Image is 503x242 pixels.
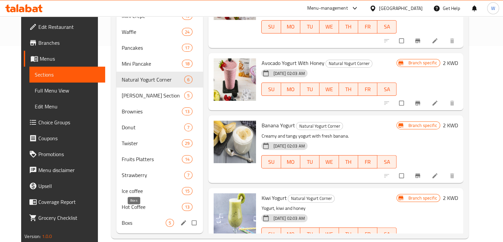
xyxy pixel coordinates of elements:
[38,39,100,47] span: Branches
[29,67,105,83] a: Sections
[38,134,100,142] span: Coupons
[322,85,336,94] span: WE
[38,214,100,222] span: Grocery Checklist
[122,203,182,211] span: Hot Coffee
[24,35,105,51] a: Branches
[182,45,192,51] span: 17
[38,182,100,190] span: Upsell
[40,55,100,63] span: Menus
[122,139,182,147] div: Twister
[122,91,184,99] span: [PERSON_NAME] Section
[432,37,440,44] a: Edit menu item
[319,83,339,96] button: WE
[405,122,440,129] span: Branch specific
[179,218,189,227] button: edit
[182,29,192,35] span: 24
[184,91,192,99] div: items
[24,194,105,210] a: Coverage Report
[443,58,458,68] h6: 2 KWD
[185,92,192,99] span: 5
[24,51,105,67] a: Menus
[122,60,182,68] span: Mini Pancake
[319,155,339,168] button: WE
[24,114,105,130] a: Choice Groups
[281,227,300,241] button: MO
[288,195,334,202] span: Natural Yogurt Corner
[339,227,358,241] button: TH
[182,188,192,194] span: 15
[281,20,300,33] button: MO
[342,157,356,167] span: TH
[182,155,192,163] div: items
[380,229,394,239] span: SA
[358,20,377,33] button: FR
[443,193,458,203] h6: 2 KWD
[395,97,409,109] span: Select to update
[182,204,192,210] span: 13
[303,157,317,167] span: TU
[261,132,397,140] p: Creamy and tangy yogurt with fresh banana.
[24,210,105,226] a: Grocery Checklist
[261,193,286,203] span: Kiwi Yogurt
[322,22,336,31] span: WE
[38,118,100,126] span: Choice Groups
[322,157,336,167] span: WE
[307,4,348,12] div: Menu-management
[271,143,307,149] span: [DATE] 02:03 AM
[182,28,192,36] div: items
[284,157,298,167] span: MO
[182,44,192,52] div: items
[116,103,203,119] div: Brownies13
[410,33,426,48] button: Branch-specific-item
[38,166,100,174] span: Menu disclaimer
[35,71,100,79] span: Sections
[166,220,174,226] span: 5
[303,85,317,94] span: TU
[284,229,298,239] span: MO
[358,227,377,241] button: FR
[325,60,372,68] div: Natural Yogurt Corner
[116,183,203,199] div: Ice coffee15
[322,229,336,239] span: WE
[116,40,203,56] div: Pancakes17
[116,135,203,151] div: Twister29
[358,155,377,168] button: FR
[122,28,182,36] span: Waffle
[116,24,203,40] div: Waffle24
[361,157,375,167] span: FR
[379,5,423,12] div: [GEOGRAPHIC_DATA]
[116,167,203,183] div: Strawberry7
[377,20,397,33] button: SA
[42,232,52,241] span: 1.0.0
[38,198,100,206] span: Coverage Report
[377,227,397,241] button: SA
[377,83,397,96] button: SA
[339,20,358,33] button: TH
[264,157,278,167] span: SU
[319,227,339,241] button: WE
[261,20,281,33] button: SU
[29,98,105,114] a: Edit Menu
[38,150,100,158] span: Promotions
[122,187,182,195] span: Ice coffee
[281,155,300,168] button: MO
[35,102,100,110] span: Edit Menu
[491,5,495,12] span: W
[261,83,281,96] button: SU
[380,22,394,31] span: SA
[380,85,394,94] span: SA
[122,123,184,131] div: Donut
[445,168,461,183] button: delete
[342,85,356,94] span: TH
[214,58,256,101] img: Avocado Yogurt With Honey
[184,123,192,131] div: items
[166,219,174,227] div: items
[116,56,203,72] div: Mini Pancake18
[185,124,192,131] span: 7
[264,85,278,94] span: SU
[122,219,166,227] span: Boxs
[182,108,192,115] span: 13
[264,22,278,31] span: SU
